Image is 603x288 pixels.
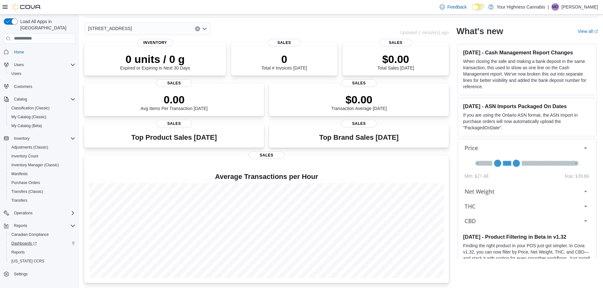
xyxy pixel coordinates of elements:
span: Reports [9,248,75,256]
img: Cova [13,4,41,10]
span: Transfers [9,197,75,204]
p: [PERSON_NAME] [562,3,598,11]
button: Reports [6,248,78,257]
p: Finding the right product in your POS just got simpler. In Cova v1.32, you can now filter by Pric... [463,242,591,274]
span: Canadian Compliance [9,231,75,238]
span: Customers [14,84,32,89]
p: Updated 1 minute(s) ago [400,30,449,35]
h3: [DATE] - Cash Management Report Changes [463,49,591,56]
span: Catalog [11,95,75,103]
span: Sales [156,79,192,87]
span: Sales [341,79,377,87]
p: 0 [261,53,307,65]
span: Sales [268,39,300,46]
span: My Catalog (Classic) [11,114,47,119]
span: Operations [14,211,33,216]
span: [US_STATE] CCRS [11,259,44,264]
span: Users [9,70,75,77]
button: Transfers (Classic) [6,187,78,196]
a: View allExternal link [578,29,598,34]
span: Sales [341,120,377,127]
span: Adjustments (Classic) [9,144,75,151]
button: Home [1,47,78,57]
h3: Top Brand Sales [DATE] [319,134,399,141]
span: Transfers (Classic) [11,189,43,194]
span: Transfers (Classic) [9,188,75,195]
a: Manifests [9,170,30,178]
a: Dashboards [6,239,78,248]
span: Washington CCRS [9,257,75,265]
button: Transfers [6,196,78,205]
span: MD [552,3,558,11]
button: Settings [1,269,78,279]
a: Customers [11,83,35,90]
span: Dashboards [9,240,75,247]
button: Users [1,60,78,69]
button: Clear input [195,26,200,31]
div: Avg Items Per Transaction [DATE] [141,93,208,111]
button: Inventory Count [6,152,78,161]
span: [STREET_ADDRESS] [88,25,132,32]
button: Manifests [6,169,78,178]
span: Purchase Orders [11,180,40,185]
span: Settings [11,270,75,278]
a: Users [9,70,24,77]
p: | [548,3,549,11]
span: Sales [380,39,412,46]
a: Home [11,48,27,56]
button: Users [11,61,26,69]
h3: [DATE] - ASN Imports Packaged On Dates [463,103,591,109]
button: Catalog [11,95,29,103]
a: Classification (Classic) [9,104,52,112]
span: Inventory [11,135,75,142]
span: Inventory Count [11,154,38,159]
button: Inventory Manager (Classic) [6,161,78,169]
h4: Average Transactions per Hour [89,173,444,181]
p: 0.00 [141,93,208,106]
span: My Catalog (Beta) [9,122,75,130]
button: Open list of options [202,26,207,31]
h2: What's new [456,26,503,36]
span: Manifests [11,171,28,176]
a: Feedback [437,1,469,13]
span: Customers [11,83,75,90]
span: Settings [14,272,28,277]
span: Classification (Classic) [11,106,50,111]
p: Your Highness Cannabis [497,3,545,11]
div: Maggie Doucet [551,3,559,11]
span: Users [11,61,75,69]
span: My Catalog (Beta) [11,123,42,128]
button: Purchase Orders [6,178,78,187]
input: Dark Mode [472,4,485,10]
span: Catalog [14,97,27,102]
svg: External link [594,30,598,34]
span: Operations [11,209,75,217]
button: Reports [11,222,30,230]
a: Transfers (Classic) [9,188,46,195]
a: Transfers [9,197,30,204]
span: Sales [249,151,284,159]
span: Sales [156,120,192,127]
a: Inventory Count [9,152,41,160]
button: My Catalog (Classic) [6,113,78,121]
a: Purchase Orders [9,179,43,187]
div: Expired or Expiring in Next 30 Days [120,53,190,70]
button: Operations [1,209,78,218]
button: Users [6,69,78,78]
span: Purchase Orders [9,179,75,187]
p: 0 units / 0 g [120,53,190,65]
span: Canadian Compliance [11,232,49,237]
button: Canadian Compliance [6,230,78,239]
a: Reports [9,248,27,256]
button: Inventory [1,134,78,143]
span: Reports [14,223,27,228]
a: Canadian Compliance [9,231,51,238]
button: My Catalog (Beta) [6,121,78,130]
span: Inventory Manager (Classic) [9,161,75,169]
span: Reports [11,222,75,230]
button: Adjustments (Classic) [6,143,78,152]
span: Adjustments (Classic) [11,145,48,150]
span: Load All Apps in [GEOGRAPHIC_DATA] [18,18,75,31]
div: Transaction Average [DATE] [331,93,387,111]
